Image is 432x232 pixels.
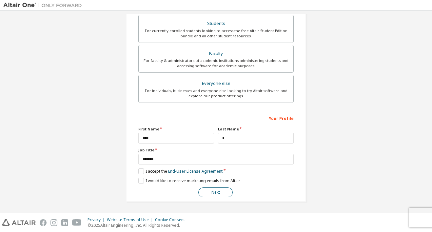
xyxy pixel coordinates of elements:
a: End-User License Agreement [168,168,223,174]
label: I would like to receive marketing emails from Altair [138,178,240,184]
label: Job Title [138,147,294,153]
div: Students [143,19,289,28]
button: Next [198,187,233,197]
label: Last Name [218,126,294,132]
div: For faculty & administrators of academic institutions administering students and accessing softwa... [143,58,289,68]
label: I accept the [138,168,223,174]
img: altair_logo.svg [2,219,36,226]
img: instagram.svg [50,219,57,226]
div: Cookie Consent [155,217,189,222]
div: For individuals, businesses and everyone else looking to try Altair software and explore our prod... [143,88,289,99]
div: Faculty [143,49,289,58]
div: Website Terms of Use [107,217,155,222]
div: Privacy [88,217,107,222]
div: Your Profile [138,113,294,123]
img: youtube.svg [72,219,82,226]
div: For currently enrolled students looking to access the free Altair Student Edition bundle and all ... [143,28,289,39]
label: First Name [138,126,214,132]
img: linkedin.svg [61,219,68,226]
img: facebook.svg [40,219,47,226]
p: © 2025 Altair Engineering, Inc. All Rights Reserved. [88,222,189,228]
div: Everyone else [143,79,289,88]
img: Altair One [3,2,85,9]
